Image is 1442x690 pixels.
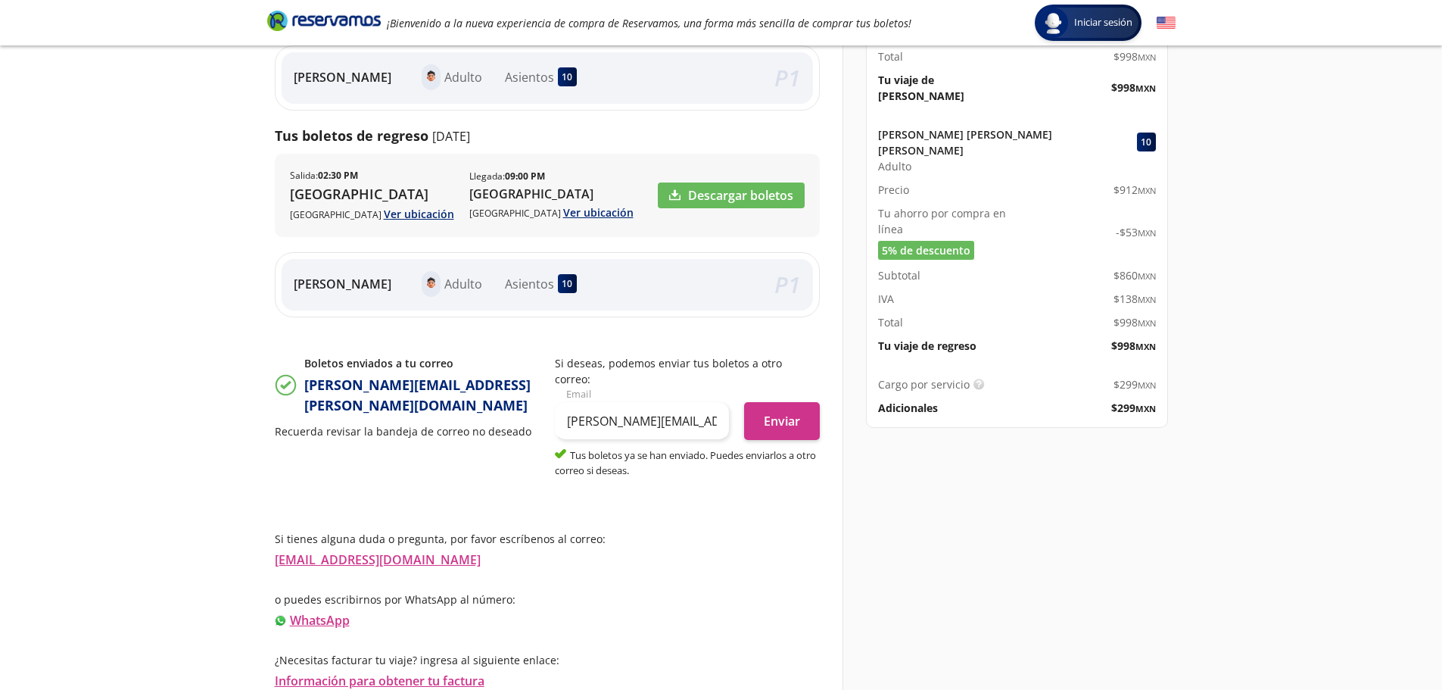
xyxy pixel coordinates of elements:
p: [PERSON_NAME] [294,275,391,293]
span: $ 299 [1111,400,1156,416]
span: $ 860 [1113,267,1156,283]
a: Ver ubicación [563,205,634,220]
i: Brand Logo [267,9,381,32]
small: MXN [1135,403,1156,414]
p: [PERSON_NAME] [PERSON_NAME] [PERSON_NAME] [878,126,1133,158]
a: Ver ubicación [384,207,454,221]
small: MXN [1138,185,1156,196]
small: MXN [1138,52,1156,63]
p: Adulto [444,68,482,86]
small: MXN [1138,317,1156,329]
input: Email [555,402,729,440]
p: Boletos enviados a tu correo [304,355,540,371]
p: Tu ahorro por compra en línea [878,205,1017,237]
p: [GEOGRAPHIC_DATA] [290,206,454,222]
a: [EMAIL_ADDRESS][DOMAIN_NAME] [275,551,481,568]
small: MXN [1135,83,1156,94]
span: -$ 53 [1116,224,1156,240]
p: Si tienes alguna duda o pregunta, por favor escríbenos al correo: [275,531,820,547]
p: [GEOGRAPHIC_DATA] [469,185,634,203]
button: English [1157,14,1176,33]
p: [GEOGRAPHIC_DATA] [469,205,634,220]
span: $ 998 [1111,338,1156,354]
p: Total [878,48,903,64]
p: o puedes escribirnos por WhatsApp al número: [275,592,820,607]
p: Tu viaje de regreso [878,338,976,354]
p: ¿Necesitas facturar tu viaje? ingresa al siguiente enlace: [275,652,820,668]
p: Tus boletos de regreso [275,126,428,146]
p: Salida : [290,169,358,183]
p: [GEOGRAPHIC_DATA] [290,184,454,205]
small: MXN [1135,341,1156,352]
p: Asientos [505,275,554,293]
span: Iniciar sesión [1068,15,1138,30]
span: 5% de descuento [882,242,970,258]
b: 02:30 PM [318,169,358,182]
span: $ 998 [1111,80,1156,95]
span: $ 912 [1113,182,1156,198]
b: 09:00 PM [505,170,545,183]
div: 10 [558,67,577,86]
p: Total [878,314,903,330]
p: Subtotal [878,267,920,283]
span: Adulto [878,158,911,174]
span: $ 998 [1113,314,1156,330]
small: MXN [1138,227,1156,239]
a: Brand Logo [267,9,381,36]
p: IVA [878,291,894,307]
p: Adulto [444,275,482,293]
small: MXN [1138,379,1156,391]
em: ¡Bienvenido a la nueva experiencia de compra de Reservamos, una forma más sencilla de comprar tus... [387,16,911,30]
small: MXN [1138,294,1156,305]
p: Asientos [505,68,554,86]
button: Enviar [744,402,820,440]
p: Cargo por servicio [878,376,970,392]
p: Adicionales [878,400,938,416]
em: P 1 [774,62,801,93]
p: Tus boletos ya se han enviado. Puedes enviarlos a otro correo si deseas. [555,448,820,478]
p: [PERSON_NAME] [294,68,391,86]
span: $ 299 [1113,376,1156,392]
em: P 1 [774,269,801,300]
p: Precio [878,182,909,198]
p: [DATE] [432,127,470,145]
a: WhatsApp [290,612,350,629]
div: 10 [1137,133,1156,151]
div: 10 [558,274,577,293]
a: Información para obtener tu factura [275,673,484,689]
p: [PERSON_NAME][EMAIL_ADDRESS][PERSON_NAME][DOMAIN_NAME] [304,375,540,416]
p: Recuerda revisar la bandeja de correo no deseado [275,423,540,439]
p: Si deseas, podemos enviar tus boletos a otro correo: [555,355,820,387]
span: $ 138 [1113,291,1156,307]
p: Tu viaje de [PERSON_NAME] [878,72,1017,104]
a: Descargar boletos [658,183,805,208]
span: $ 998 [1113,48,1156,64]
p: Llegada : [469,170,545,183]
small: MXN [1138,270,1156,282]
